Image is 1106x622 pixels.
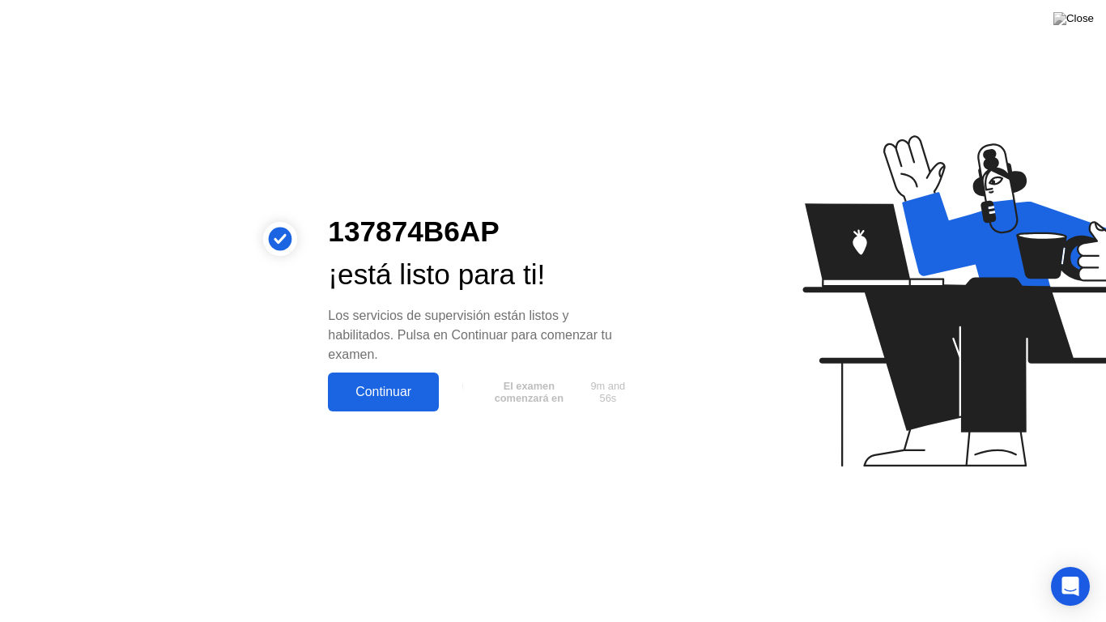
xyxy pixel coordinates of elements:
[585,380,632,404] span: 9m and 56s
[328,306,637,364] div: Los servicios de supervisión están listos y habilitados. Pulsa en Continuar para comenzar tu examen.
[1053,12,1094,25] img: Close
[1051,567,1090,606] div: Open Intercom Messenger
[328,253,637,296] div: ¡está listo para ti!
[447,377,637,407] button: El examen comenzará en9m and 56s
[328,211,637,253] div: 137874B6AP
[328,373,439,411] button: Continuar
[333,385,434,399] div: Continuar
